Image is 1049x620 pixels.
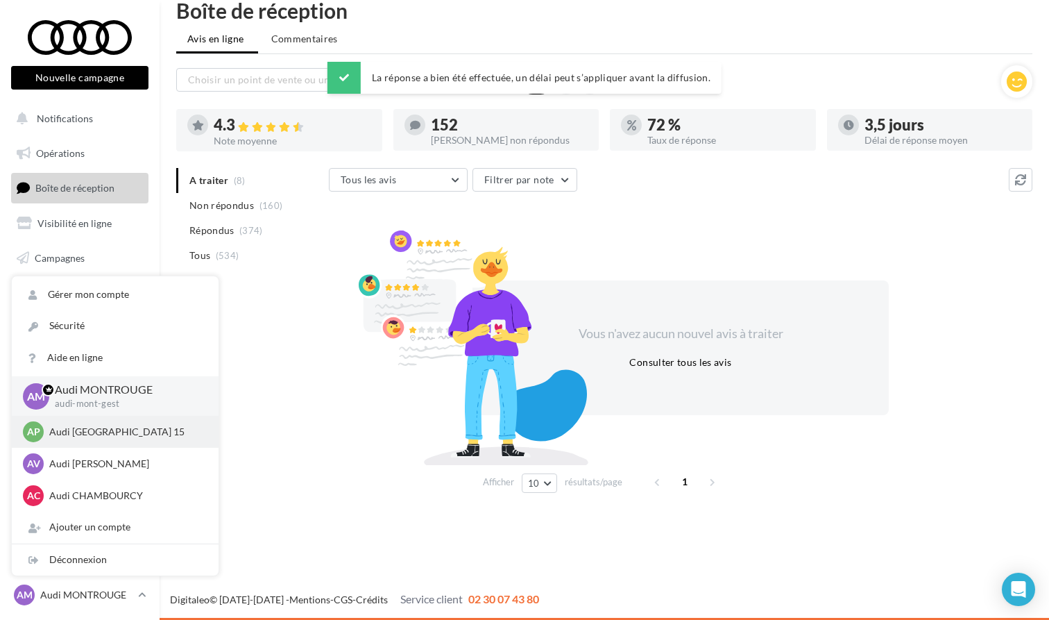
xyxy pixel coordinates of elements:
p: Audi [PERSON_NAME] [49,457,202,471]
span: Commentaires [271,32,338,46]
a: Médiathèque [8,278,151,307]
div: Ajouter un compte [12,512,219,543]
button: Filtrer par note [472,168,577,192]
div: 72 % [647,117,805,133]
button: Tous les avis [329,168,468,192]
span: Non répondus [189,199,254,212]
a: Aide en ligne [12,342,219,374]
a: Mentions [289,594,330,605]
div: [PERSON_NAME] non répondus [431,135,588,145]
a: Visibilité en ligne [8,209,151,238]
a: AM Audi MONTROUGE [11,582,148,608]
span: (160) [259,200,283,211]
span: AC [27,489,40,503]
span: résultats/page [565,476,622,489]
a: Gérer mon compte [12,279,219,310]
span: (534) [216,250,239,261]
a: Campagnes [8,244,151,273]
span: AM [17,588,33,602]
div: Note moyenne [214,136,371,146]
p: Audi CHAMBOURCY [49,489,202,503]
span: Choisir un point de vente ou un code magasin [188,74,393,85]
p: Audi MONTROUGE [55,382,196,398]
span: 1 [674,471,696,493]
span: 02 30 07 43 80 [468,592,539,605]
div: Taux de réponse [647,135,805,145]
div: 3,5 jours [864,117,1022,133]
a: Sécurité [12,310,219,342]
span: Tous [189,249,210,262]
span: Afficher [483,476,514,489]
button: Nouvelle campagne [11,66,148,90]
span: 10 [528,478,540,489]
div: 152 [431,117,588,133]
span: (374) [239,225,263,236]
p: Audi [GEOGRAPHIC_DATA] 15 [49,425,202,439]
a: PLV et print personnalisable [8,312,151,353]
span: Service client [400,592,463,605]
a: Boîte de réception [8,173,151,203]
span: © [DATE]-[DATE] - - - [170,594,539,605]
span: Visibilité en ligne [37,217,112,229]
span: AP [27,425,40,439]
a: Digitaleo [170,594,210,605]
span: Notifications [37,112,93,124]
p: Audi MONTROUGE [40,588,133,602]
button: Consulter tous les avis [624,354,737,371]
div: Open Intercom Messenger [1002,573,1035,606]
p: audi-mont-gest [55,398,196,410]
span: Opérations [36,147,85,159]
div: La réponse a bien été effectuée, un délai peut s’appliquer avant la diffusion. [327,62,722,94]
button: Notifications [8,104,146,133]
a: CGS [334,594,352,605]
span: AM [27,388,45,404]
span: Boîte de réception [35,182,114,194]
div: Vous n'avez aucun nouvel avis à traiter [561,325,800,343]
a: Opérations [8,139,151,168]
div: Délai de réponse moyen [864,135,1022,145]
a: Crédits [356,594,388,605]
span: Tous les avis [341,174,397,185]
button: Choisir un point de vente ou un code magasin [176,68,419,92]
div: 4.3 [214,117,371,133]
span: Campagnes [35,251,85,263]
span: AV [27,457,40,471]
span: Répondus [189,224,234,237]
div: Déconnexion [12,544,219,576]
button: 10 [522,474,557,493]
